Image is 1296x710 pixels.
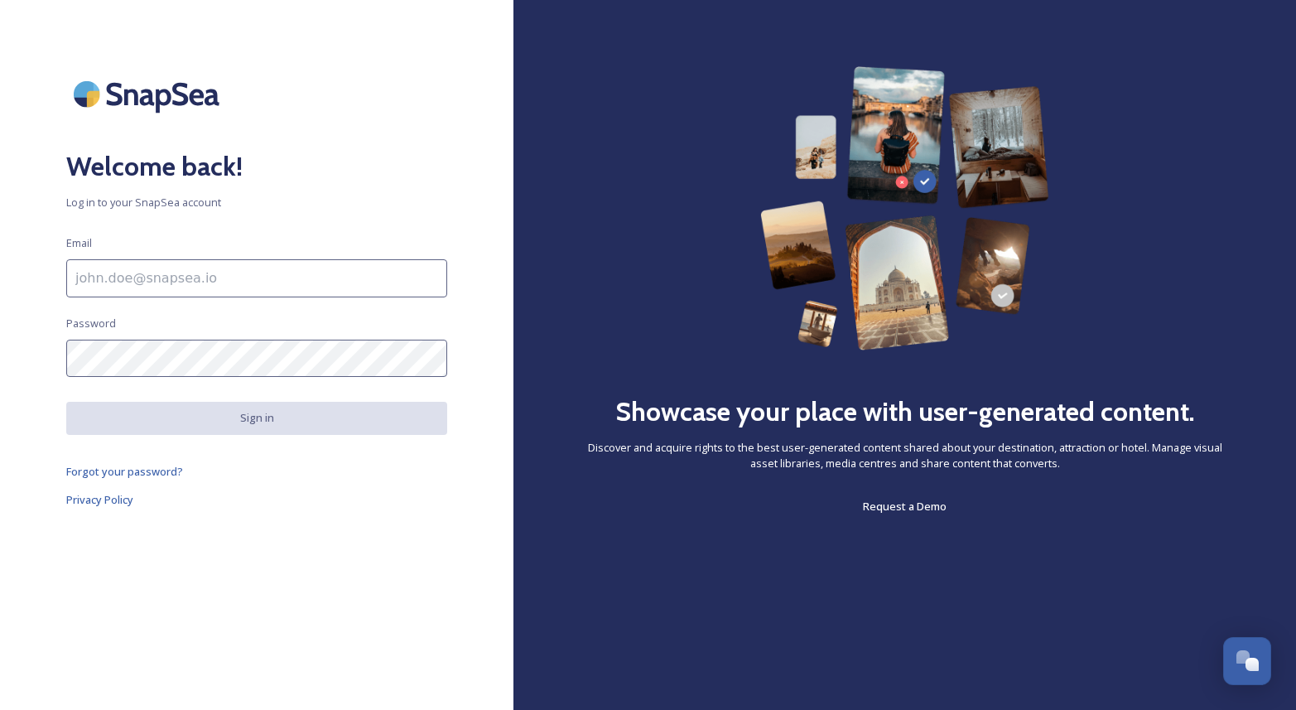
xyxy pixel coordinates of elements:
[66,461,447,481] a: Forgot your password?
[863,496,947,516] a: Request a Demo
[66,492,133,507] span: Privacy Policy
[615,392,1195,432] h2: Showcase your place with user-generated content.
[760,66,1050,350] img: 63b42ca75bacad526042e722_Group%20154-p-800.png
[66,195,447,210] span: Log in to your SnapSea account
[863,499,947,514] span: Request a Demo
[66,316,116,331] span: Password
[66,464,183,479] span: Forgot your password?
[1223,637,1271,685] button: Open Chat
[66,66,232,122] img: SnapSea Logo
[66,490,447,510] a: Privacy Policy
[66,147,447,186] h2: Welcome back!
[66,235,92,251] span: Email
[580,440,1230,471] span: Discover and acquire rights to the best user-generated content shared about your destination, att...
[66,402,447,434] button: Sign in
[66,259,447,297] input: john.doe@snapsea.io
